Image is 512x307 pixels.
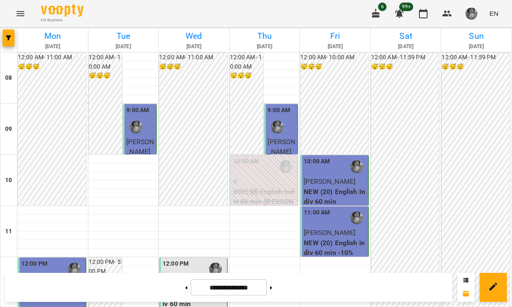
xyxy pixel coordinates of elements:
button: Menu [10,3,31,24]
h6: Thu [231,29,299,43]
label: 9:00 AM [126,106,149,115]
p: NEW (20) English indiv 60 min -10% [304,238,367,258]
h6: [DATE] [372,43,440,51]
p: 0 [233,177,296,187]
h6: 😴😴😴 [300,62,369,72]
h6: 😴😴😴 [159,62,227,72]
img: Гомзяк Юлія Максимівна (а) [68,263,81,275]
h6: Mon [19,29,87,43]
h6: 😴😴😴 [230,71,264,81]
h6: 11 [5,227,12,236]
h6: 😴😴😴 [371,62,439,72]
h6: [DATE] [90,43,157,51]
h6: 12:00 AM - 11:00 AM [159,53,227,62]
p: 2025 [8] English Indiv 60 min ([PERSON_NAME]) [233,187,296,217]
span: 99+ [399,3,413,11]
h6: [DATE] [160,43,228,51]
h6: 10 [5,176,12,185]
h6: 12:00 AM - 11:00 AM [18,53,86,62]
h6: 12:00 AM - 10:00 AM [230,53,264,71]
span: [PERSON_NAME] [304,229,355,237]
label: 12:00 PM [163,259,189,269]
h6: [DATE] [231,43,299,51]
label: 10:00 AM [233,157,259,166]
span: 6 [378,3,387,11]
h6: 12:00 AM - 11:59 PM [442,53,510,62]
h6: 12:00 AM - 11:59 PM [371,53,439,62]
h6: 12:00 PM - 5:00 PM [89,258,122,276]
label: 9:00 AM [268,106,290,115]
img: Гомзяк Юлія Максимівна (а) [279,160,292,173]
img: Voopty Logo [41,4,84,17]
h6: [DATE] [301,43,369,51]
span: [PERSON_NAME] [126,138,154,156]
h6: [DATE] [442,43,510,51]
img: Гомзяк Юлія Максимівна (а) [271,121,284,133]
span: EN [489,9,498,18]
img: Гомзяк Юлія Максимівна (а) [130,121,143,133]
h6: 12:00 AM - 10:00 AM [300,53,369,62]
span: [PERSON_NAME] [304,177,355,185]
h6: [DATE] [19,43,87,51]
h6: 😴😴😴 [89,71,122,81]
p: NEW (20) English Indiv 60 min [304,187,367,207]
h6: 09 [5,125,12,134]
label: 12:00 PM [21,259,47,269]
h6: Sun [442,29,510,43]
label: 10:00 AM [304,157,330,166]
h6: Tue [90,29,157,43]
span: [PERSON_NAME] [268,138,295,156]
img: d8a229def0a6a8f2afd845e9c03c6922.JPG [465,8,477,20]
h6: Wed [160,29,228,43]
span: For Business [41,17,84,23]
label: 11:00 AM [304,208,330,217]
img: Гомзяк Юлія Максимівна (а) [209,263,222,275]
h6: 😴😴😴 [442,62,510,72]
button: EN [486,6,502,21]
h6: 😴😴😴 [18,62,86,72]
h6: Sat [372,29,440,43]
h6: 12:00 AM - 10:00 AM [89,53,122,71]
h6: Fri [301,29,369,43]
img: Гомзяк Юлія Максимівна (а) [350,160,363,173]
h6: 08 [5,73,12,83]
img: Гомзяк Юлія Максимівна (а) [350,211,363,224]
